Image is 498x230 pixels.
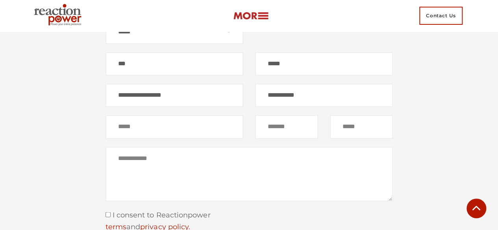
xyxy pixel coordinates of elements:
[419,7,463,25] span: Contact Us
[31,2,88,30] img: Executive Branding | Personal Branding Agency
[111,210,211,219] span: I consent to Reactionpower
[233,11,268,20] img: more-btn.png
